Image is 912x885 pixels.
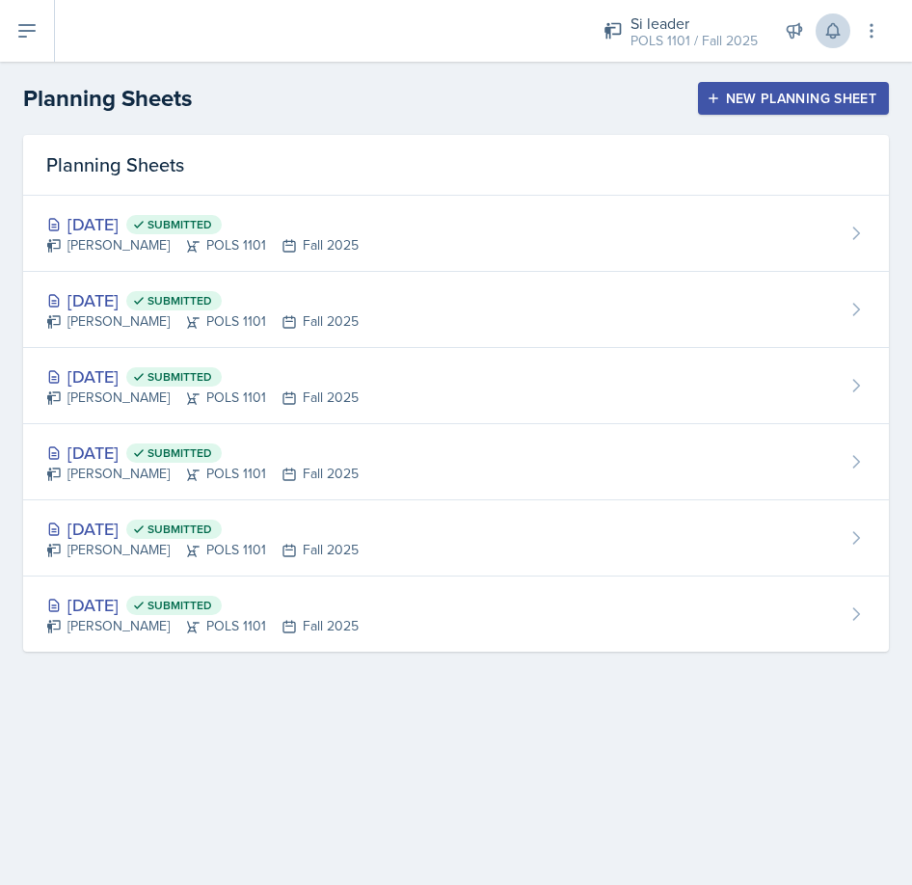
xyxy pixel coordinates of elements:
div: Si leader [630,12,758,35]
span: Submitted [148,369,212,385]
div: [DATE] [46,592,359,618]
a: [DATE] Submitted [PERSON_NAME]POLS 1101Fall 2025 [23,577,889,652]
div: [PERSON_NAME] POLS 1101 Fall 2025 [46,616,359,636]
div: [PERSON_NAME] POLS 1101 Fall 2025 [46,388,359,408]
div: [PERSON_NAME] POLS 1101 Fall 2025 [46,464,359,484]
a: [DATE] Submitted [PERSON_NAME]POLS 1101Fall 2025 [23,424,889,500]
a: [DATE] Submitted [PERSON_NAME]POLS 1101Fall 2025 [23,500,889,577]
div: [DATE] [46,516,359,542]
a: [DATE] Submitted [PERSON_NAME]POLS 1101Fall 2025 [23,348,889,424]
div: New Planning Sheet [711,91,876,106]
div: [DATE] [46,363,359,389]
button: New Planning Sheet [698,82,889,115]
span: Submitted [148,598,212,613]
h2: Planning Sheets [23,81,192,116]
div: [PERSON_NAME] POLS 1101 Fall 2025 [46,540,359,560]
span: Submitted [148,522,212,537]
div: [DATE] [46,287,359,313]
a: [DATE] Submitted [PERSON_NAME]POLS 1101Fall 2025 [23,272,889,348]
div: Planning Sheets [23,135,889,196]
div: POLS 1101 / Fall 2025 [630,31,758,51]
div: [DATE] [46,440,359,466]
div: [PERSON_NAME] POLS 1101 Fall 2025 [46,311,359,332]
div: [DATE] [46,211,359,237]
span: Submitted [148,217,212,232]
div: [PERSON_NAME] POLS 1101 Fall 2025 [46,235,359,255]
span: Submitted [148,293,212,308]
span: Submitted [148,445,212,461]
a: [DATE] Submitted [PERSON_NAME]POLS 1101Fall 2025 [23,196,889,272]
